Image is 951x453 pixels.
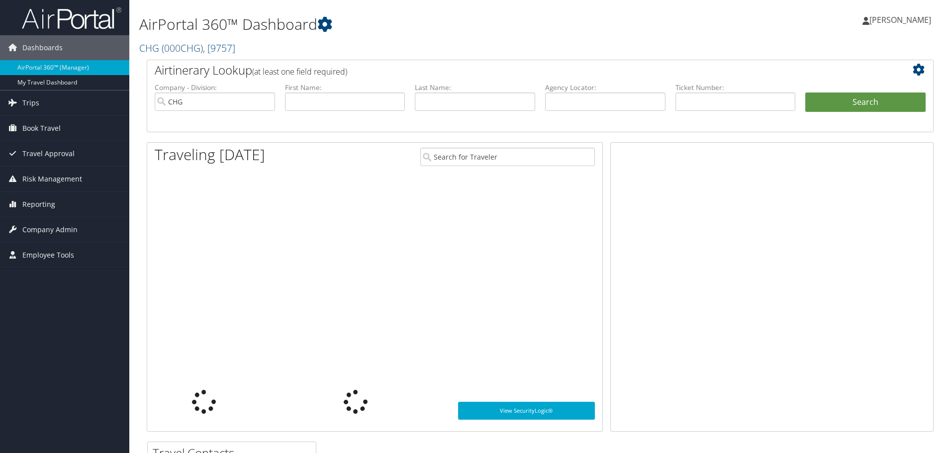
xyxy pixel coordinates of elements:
[22,141,75,166] span: Travel Approval
[22,35,63,60] span: Dashboards
[139,14,674,35] h1: AirPortal 360™ Dashboard
[22,167,82,191] span: Risk Management
[285,83,405,92] label: First Name:
[869,14,931,25] span: [PERSON_NAME]
[22,243,74,268] span: Employee Tools
[458,402,595,420] a: View SecurityLogic®
[420,148,595,166] input: Search for Traveler
[155,83,275,92] label: Company - Division:
[862,5,941,35] a: [PERSON_NAME]
[162,41,203,55] span: ( 000CHG )
[545,83,666,92] label: Agency Locator:
[252,66,347,77] span: (at least one field required)
[22,192,55,217] span: Reporting
[155,144,265,165] h1: Traveling [DATE]
[22,217,78,242] span: Company Admin
[415,83,535,92] label: Last Name:
[22,6,121,30] img: airportal-logo.png
[805,92,926,112] button: Search
[22,116,61,141] span: Book Travel
[22,91,39,115] span: Trips
[675,83,796,92] label: Ticket Number:
[203,41,235,55] span: , [ 9757 ]
[155,62,860,79] h2: Airtinerary Lookup
[139,41,235,55] a: CHG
